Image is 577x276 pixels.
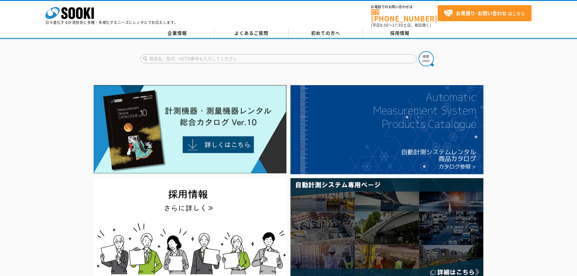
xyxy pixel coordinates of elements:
[140,29,214,38] a: 企業情報
[290,85,483,174] img: 自動計測システムカタログ
[363,29,437,38] a: 採用情報
[371,9,438,22] a: [PHONE_NUMBER]
[371,5,438,9] span: お電話でのお問い合わせは
[456,9,507,17] strong: お見積り･お問い合わせ
[438,5,532,21] a: お見積り･お問い合わせはこちら
[140,54,417,63] input: 商品名、型式、NETIS番号を入力してください
[45,21,178,24] p: 日々進化する計測技術と多種・多様化するニーズにレンタルでお応えします。
[289,29,363,38] a: 初めての方へ
[371,22,431,28] span: (平日 ～ 土日、祝日除く)
[444,9,525,18] span: はこちら
[94,85,287,174] img: Catalog Ver10
[419,51,434,66] img: btn_search.png
[214,29,289,38] a: よくあるご質問
[380,22,389,28] span: 8:50
[311,30,340,36] span: 初めての方へ
[392,22,403,28] span: 17:30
